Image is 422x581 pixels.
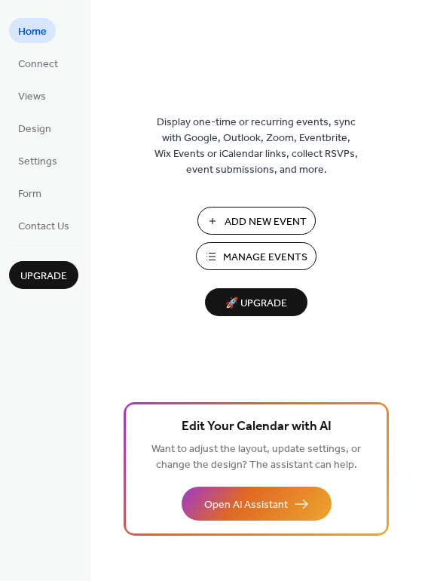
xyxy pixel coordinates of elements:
[214,294,298,314] span: 🚀 Upgrade
[9,180,50,205] a: Form
[18,24,47,40] span: Home
[9,148,66,173] a: Settings
[182,487,332,521] button: Open AI Assistant
[20,269,67,284] span: Upgrade
[9,213,78,238] a: Contact Us
[9,51,67,75] a: Connect
[154,115,358,178] span: Display one-time or recurring events, sync with Google, Outlook, Zoom, Eventbrite, Wix Events or ...
[205,288,307,316] button: 🚀 Upgrade
[9,18,56,43] a: Home
[151,439,361,475] span: Want to adjust the layout, update settings, or change the design? The assistant can help.
[9,261,78,289] button: Upgrade
[223,250,307,266] span: Manage Events
[18,186,41,202] span: Form
[18,89,46,105] span: Views
[196,242,316,270] button: Manage Events
[204,497,288,513] span: Open AI Assistant
[225,214,307,230] span: Add New Event
[18,219,69,235] span: Contact Us
[18,57,58,72] span: Connect
[18,154,57,170] span: Settings
[9,83,55,108] a: Views
[9,115,60,140] a: Design
[182,417,332,438] span: Edit Your Calendar with AI
[197,207,316,235] button: Add New Event
[18,121,51,137] span: Design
